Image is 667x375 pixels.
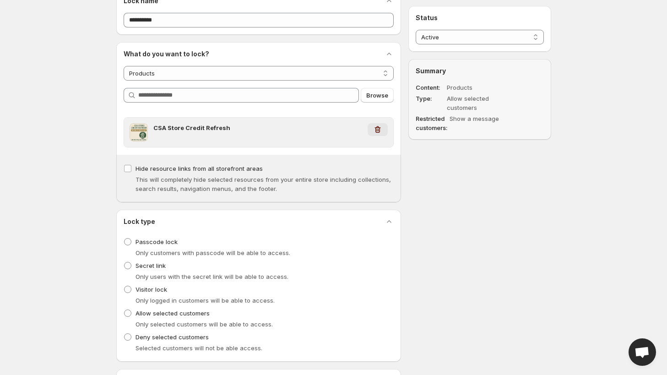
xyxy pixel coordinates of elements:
[416,66,543,76] h2: Summary
[136,238,178,245] span: Passcode lock
[136,165,263,172] span: Hide resource links from all storefront areas
[366,91,388,100] span: Browse
[124,49,209,59] h2: What do you want to lock?
[416,13,543,22] h2: Status
[136,297,275,304] span: Only logged in customers will be able to access.
[416,94,445,112] dt: Type:
[124,217,155,226] h2: Lock type
[136,176,391,192] span: This will completely hide selected resources from your entire store including collections, search...
[136,344,262,352] span: Selected customers will not be able access.
[450,114,520,132] dd: Show a message
[136,286,167,293] span: Visitor lock
[416,83,445,92] dt: Content:
[136,273,288,280] span: Only users with the secret link will be able to access.
[136,321,273,328] span: Only selected customers will be able to access.
[361,88,394,103] button: Browse
[447,83,517,92] dd: Products
[136,310,210,317] span: Allow selected customers
[136,249,290,256] span: Only customers with passcode will be able to access.
[629,338,656,366] div: Open chat
[447,94,517,112] dd: Allow selected customers
[416,114,448,132] dt: Restricted customers:
[136,262,166,269] span: Secret link
[136,333,209,341] span: Deny selected customers
[153,123,368,132] h3: CSA Store Credit Refresh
